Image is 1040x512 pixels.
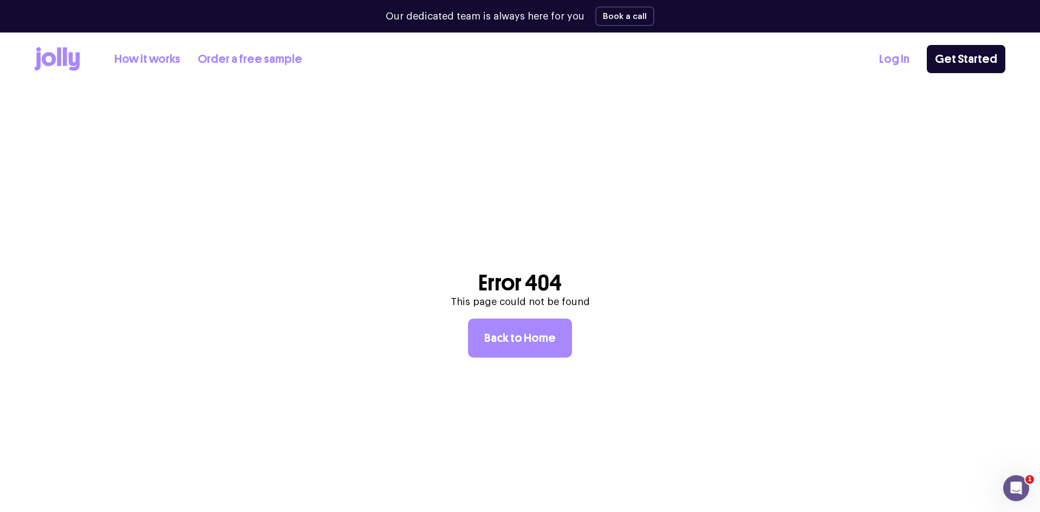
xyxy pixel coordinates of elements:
[114,50,180,68] a: How it works
[451,274,590,291] h1: Error 404
[1025,475,1034,484] span: 1
[1003,475,1029,501] iframe: Intercom live chat
[468,319,572,358] a: Back to Home
[386,9,584,24] p: Our dedicated team is always here for you
[879,50,909,68] a: Log In
[451,296,590,308] p: This page could not be found
[927,45,1005,73] a: Get Started
[198,50,302,68] a: Order a free sample
[595,7,654,26] button: Book a call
